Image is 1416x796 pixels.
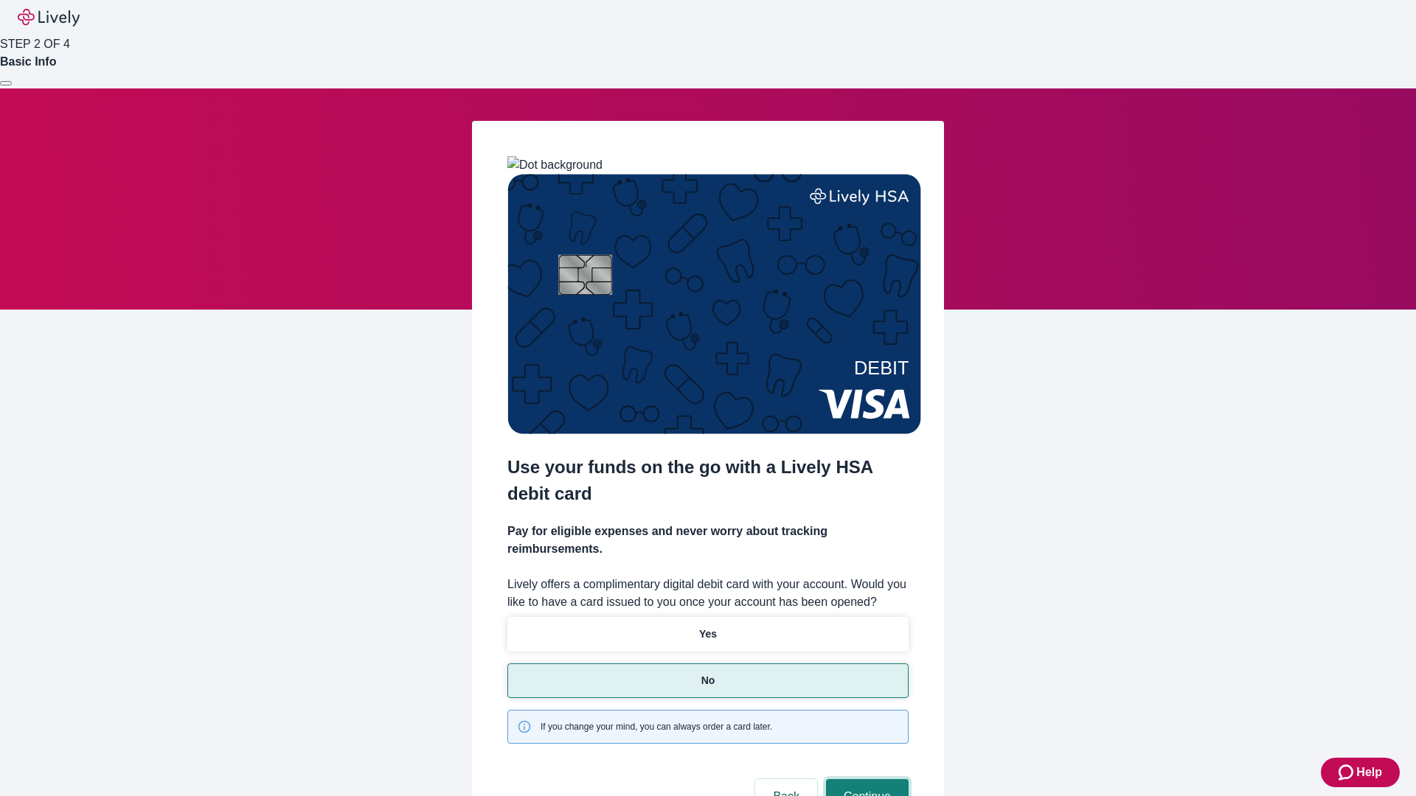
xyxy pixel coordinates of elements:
img: Lively [18,9,80,27]
label: Lively offers a complimentary digital debit card with your account. Would you like to have a card... [507,576,909,611]
h4: Pay for eligible expenses and never worry about tracking reimbursements. [507,523,909,558]
button: Yes [507,617,909,652]
p: Yes [699,626,717,642]
svg: Zendesk support icon [1339,764,1356,781]
button: Zendesk support iconHelp [1321,758,1400,787]
span: Help [1356,764,1382,781]
span: If you change your mind, you can always order a card later. [541,720,772,733]
p: No [701,673,715,688]
img: Dot background [507,156,603,174]
h2: Use your funds on the go with a Lively HSA debit card [507,454,909,507]
img: Debit card [507,174,921,434]
button: No [507,663,909,698]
